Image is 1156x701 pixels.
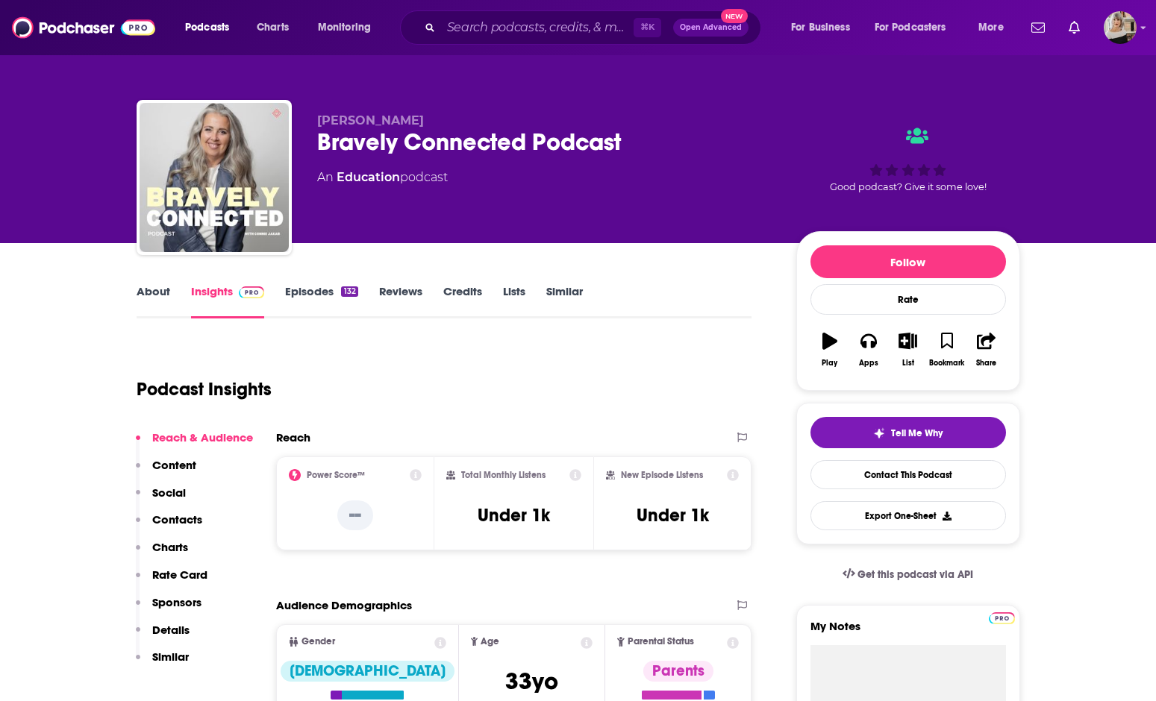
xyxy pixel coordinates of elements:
[152,512,202,526] p: Contacts
[317,169,448,186] div: An podcast
[137,284,170,318] a: About
[680,24,742,31] span: Open Advanced
[976,359,996,368] div: Share
[978,17,1004,38] span: More
[830,181,987,192] span: Good podcast? Give it some love!
[621,470,703,480] h2: New Episode Listens
[152,458,196,472] p: Content
[136,430,253,458] button: Reach & Audience
[810,460,1006,489] a: Contact This Podcast
[857,568,973,581] span: Get this podcast via API
[443,284,482,318] a: Credits
[796,113,1020,206] div: Good podcast? Give it some love!
[136,568,207,595] button: Rate Card
[152,650,189,664] p: Similar
[966,323,1005,377] button: Share
[822,359,837,368] div: Play
[643,661,713,682] div: Parents
[247,16,298,40] a: Charts
[140,103,289,252] img: Bravely Connected Podcast
[505,667,558,696] span: 33 yo
[136,623,190,650] button: Details
[318,17,371,38] span: Monitoring
[637,504,709,526] h3: Under 1k
[337,170,400,184] a: Education
[634,18,661,37] span: ⌘ K
[721,9,748,23] span: New
[136,540,188,568] button: Charts
[546,284,583,318] a: Similar
[152,568,207,582] p: Rate Card
[307,470,365,480] h2: Power Score™
[152,485,186,500] p: Social
[281,661,454,682] div: [DEMOGRAPHIC_DATA]
[968,16,1022,40] button: open menu
[888,323,927,377] button: List
[307,16,390,40] button: open menu
[891,427,943,439] span: Tell Me Why
[1025,15,1051,40] a: Show notifications dropdown
[136,595,201,623] button: Sponsors
[414,10,775,45] div: Search podcasts, credits, & more...
[152,430,253,444] p: Reach & Audience
[285,284,357,318] a: Episodes132
[152,595,201,609] p: Sponsors
[628,637,694,647] span: Parental Status
[1104,11,1137,44] img: User Profile
[136,458,196,485] button: Content
[791,17,850,38] span: For Business
[136,485,186,513] button: Social
[461,470,546,480] h2: Total Monthly Listens
[810,619,1006,645] label: My Notes
[185,17,229,38] span: Podcasts
[503,284,525,318] a: Lists
[152,540,188,554] p: Charts
[337,500,373,530] p: --
[152,623,190,637] p: Details
[849,323,888,377] button: Apps
[902,359,914,368] div: List
[175,16,249,40] button: open menu
[1104,11,1137,44] button: Show profile menu
[810,417,1006,448] button: tell me why sparkleTell Me Why
[441,16,634,40] input: Search podcasts, credits, & more...
[239,286,265,298] img: Podchaser Pro
[276,430,310,444] h2: Reach
[257,17,289,38] span: Charts
[379,284,422,318] a: Reviews
[673,19,749,37] button: Open AdvancedNew
[781,16,869,40] button: open menu
[875,17,946,38] span: For Podcasters
[928,323,966,377] button: Bookmark
[12,13,155,42] img: Podchaser - Follow, Share and Rate Podcasts
[276,598,412,612] h2: Audience Demographics
[481,637,499,647] span: Age
[810,245,1006,278] button: Follow
[865,16,968,40] button: open menu
[810,501,1006,530] button: Export One-Sheet
[478,504,550,526] h3: Under 1k
[989,612,1015,624] img: Podchaser Pro
[317,113,424,128] span: [PERSON_NAME]
[810,323,849,377] button: Play
[137,378,272,400] h1: Podcast Insights
[1104,11,1137,44] span: Logged in as angelabaggetta
[136,650,189,677] button: Similar
[929,359,964,368] div: Bookmark
[1063,15,1086,40] a: Show notifications dropdown
[341,286,357,297] div: 132
[989,610,1015,624] a: Pro website
[873,427,885,439] img: tell me why sparkle
[810,284,1006,315] div: Rate
[859,359,878,368] div: Apps
[136,512,202,540] button: Contacts
[831,556,986,593] a: Get this podcast via API
[191,284,265,318] a: InsightsPodchaser Pro
[302,637,335,647] span: Gender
